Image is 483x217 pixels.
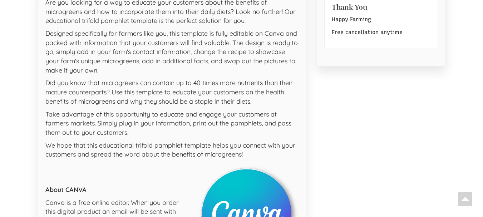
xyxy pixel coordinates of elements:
[332,15,430,24] p: Happy Farming
[45,141,295,159] span: We hope that this educational trifold pamphlet template helps you connect with your customers and...
[45,79,293,105] span: Did you know that microgreens can contain up to 40 times more nutrients than their mature counter...
[332,28,430,37] p: Free cancellation anytime
[45,110,291,137] span: Take advantage of this opportunity to educate and engage your customers at farmers markets. Simpl...
[45,186,87,194] strong: About CANVA
[45,29,298,74] span: Designed specifically for farmers like you, this template is fully editable on Canva and packed w...
[332,4,430,11] h4: Thank You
